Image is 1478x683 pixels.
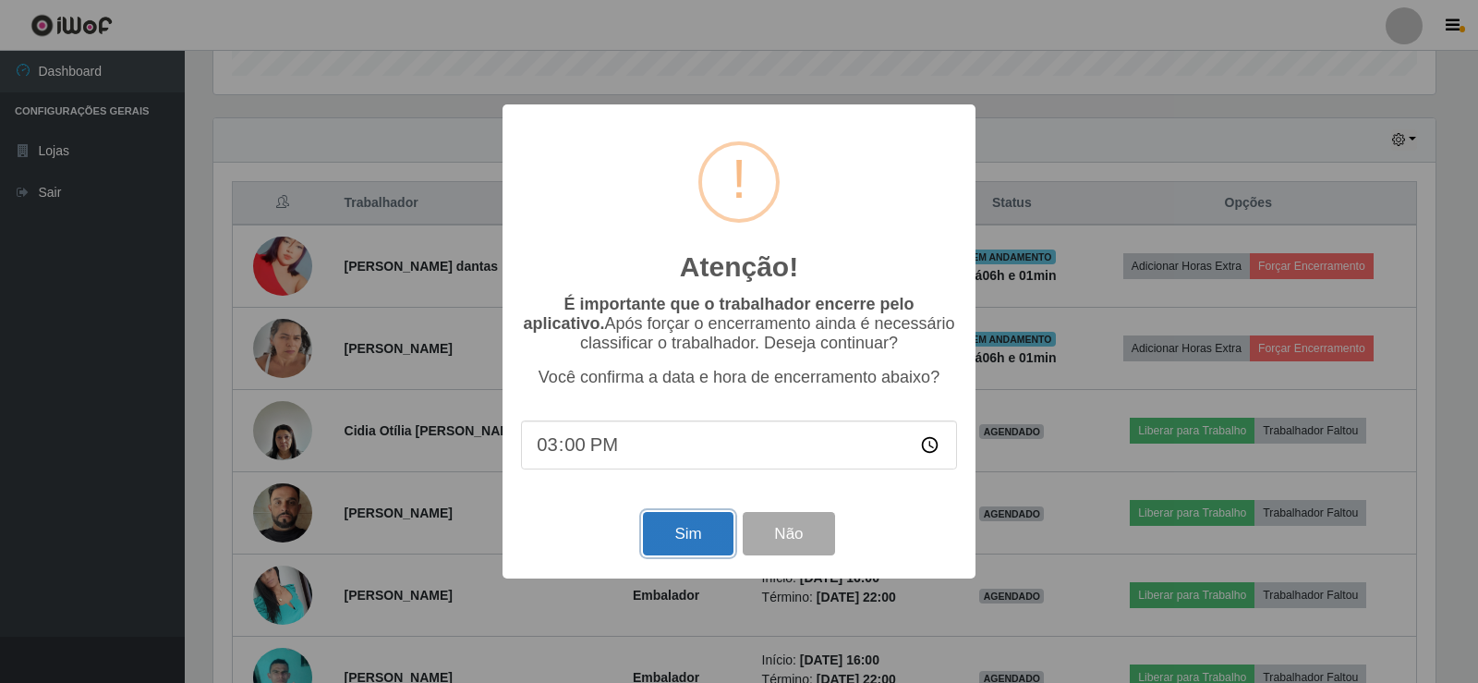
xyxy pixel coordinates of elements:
button: Não [743,512,834,555]
h2: Atenção! [680,250,798,284]
button: Sim [643,512,733,555]
p: Após forçar o encerramento ainda é necessário classificar o trabalhador. Deseja continuar? [521,295,957,353]
b: É importante que o trabalhador encerre pelo aplicativo. [523,295,914,333]
p: Você confirma a data e hora de encerramento abaixo? [521,368,957,387]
